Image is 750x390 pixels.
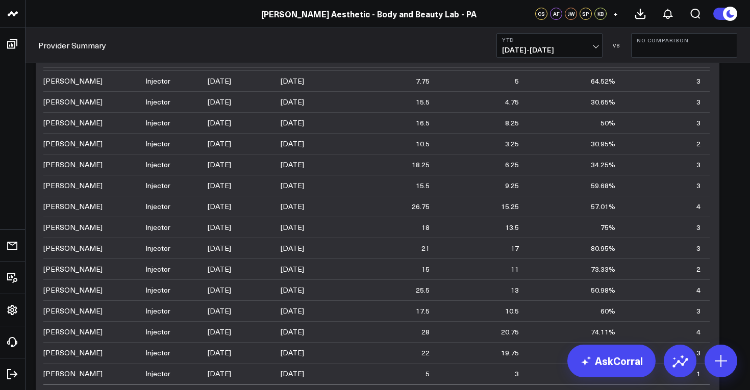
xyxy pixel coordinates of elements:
[208,285,231,295] div: [DATE]
[696,264,701,274] div: 2
[416,180,430,191] div: 15.5
[511,243,519,253] div: 17
[696,222,701,232] div: 3
[43,285,103,295] div: [PERSON_NAME]
[591,285,615,295] div: 50.98%
[43,348,103,358] div: [PERSON_NAME]
[208,118,231,128] div: [DATE]
[208,160,231,170] div: [DATE]
[696,201,701,212] div: 4
[591,264,615,274] div: 73.33%
[505,306,519,316] div: 10.5
[281,243,304,253] div: [DATE]
[515,76,519,86] div: 5
[696,306,701,316] div: 3
[511,264,519,274] div: 11
[594,8,607,20] div: KB
[281,285,304,295] div: [DATE]
[145,160,170,170] div: Injector
[208,76,231,86] div: [DATE]
[591,180,615,191] div: 59.68%
[416,306,430,316] div: 17.5
[208,264,231,274] div: [DATE]
[696,180,701,191] div: 3
[43,76,103,86] div: [PERSON_NAME]
[501,201,519,212] div: 15.25
[145,180,170,191] div: Injector
[145,139,170,149] div: Injector
[580,8,592,20] div: SP
[145,243,170,253] div: Injector
[565,8,577,20] div: JW
[281,139,304,149] div: [DATE]
[416,285,430,295] div: 25.5
[43,369,103,379] div: [PERSON_NAME]
[208,243,231,253] div: [DATE]
[696,160,701,170] div: 3
[145,285,170,295] div: Injector
[281,160,304,170] div: [DATE]
[145,306,170,316] div: Injector
[43,222,103,232] div: [PERSON_NAME]
[281,306,304,316] div: [DATE]
[502,37,597,43] b: YTD
[505,180,519,191] div: 9.25
[608,42,626,48] div: VS
[502,46,597,54] span: [DATE] - [DATE]
[43,264,103,274] div: [PERSON_NAME]
[696,97,701,107] div: 3
[591,160,615,170] div: 34.25%
[261,8,477,19] a: [PERSON_NAME] Aesthetic - Body and Beauty Lab - PA
[145,264,170,274] div: Injector
[591,201,615,212] div: 57.01%
[208,222,231,232] div: [DATE]
[591,97,615,107] div: 30.65%
[496,33,603,58] button: YTD[DATE]-[DATE]
[145,97,170,107] div: Injector
[208,306,231,316] div: [DATE]
[416,76,430,86] div: 7.75
[696,327,701,337] div: 4
[696,139,701,149] div: 2
[208,327,231,337] div: [DATE]
[281,76,304,86] div: [DATE]
[43,139,103,149] div: [PERSON_NAME]
[145,201,170,212] div: Injector
[281,264,304,274] div: [DATE]
[591,327,615,337] div: 74.11%
[696,243,701,253] div: 3
[421,348,430,358] div: 22
[591,139,615,149] div: 30.95%
[412,160,430,170] div: 18.25
[43,118,103,128] div: [PERSON_NAME]
[281,327,304,337] div: [DATE]
[281,201,304,212] div: [DATE]
[591,76,615,86] div: 64.52%
[511,285,519,295] div: 13
[601,306,615,316] div: 60%
[416,97,430,107] div: 15.5
[696,118,701,128] div: 3
[281,180,304,191] div: [DATE]
[501,348,519,358] div: 19.75
[505,118,519,128] div: 8.25
[208,201,231,212] div: [DATE]
[281,369,304,379] div: [DATE]
[281,118,304,128] div: [DATE]
[421,264,430,274] div: 15
[208,180,231,191] div: [DATE]
[637,37,732,43] b: No Comparison
[515,369,519,379] div: 3
[281,97,304,107] div: [DATE]
[416,118,430,128] div: 16.5
[145,222,170,232] div: Injector
[43,306,103,316] div: [PERSON_NAME]
[550,8,562,20] div: AF
[501,327,519,337] div: 20.75
[281,222,304,232] div: [DATE]
[43,160,103,170] div: [PERSON_NAME]
[609,8,621,20] button: +
[631,33,737,58] button: No Comparison
[145,369,170,379] div: Injector
[505,222,519,232] div: 13.5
